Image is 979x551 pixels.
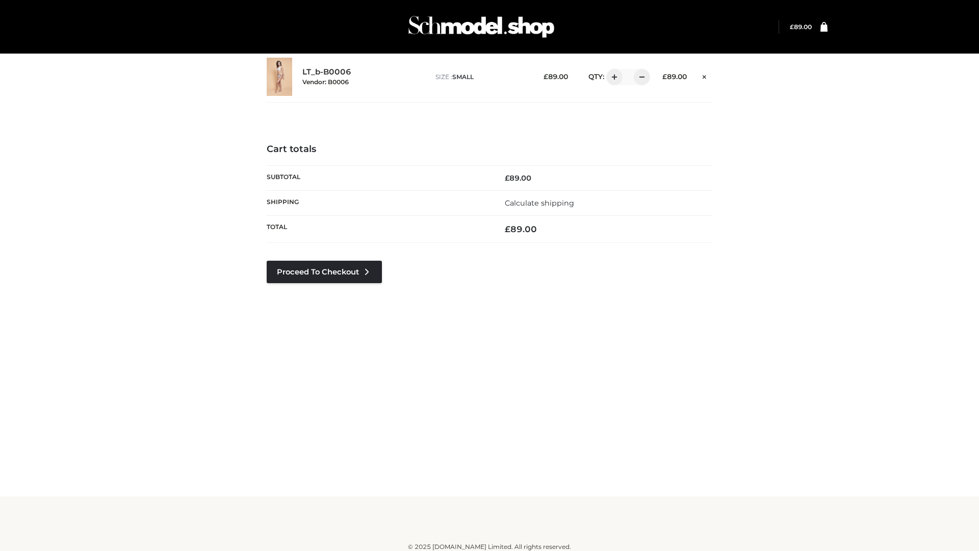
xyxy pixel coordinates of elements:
bdi: 89.00 [505,173,531,183]
bdi: 89.00 [505,224,537,234]
p: size : [435,72,528,82]
a: Calculate shipping [505,198,574,208]
span: £ [505,173,509,183]
div: QTY: [578,69,647,85]
img: Schmodel Admin 964 [405,7,558,47]
small: Vendor: B0006 [302,78,349,86]
span: SMALL [452,73,474,81]
th: Subtotal [267,165,489,190]
bdi: 89.00 [662,72,687,81]
span: £ [662,72,667,81]
th: Total [267,216,489,243]
a: Remove this item [697,69,712,82]
span: £ [505,224,510,234]
bdi: 89.00 [544,72,568,81]
a: Proceed to Checkout [267,261,382,283]
th: Shipping [267,190,489,215]
span: £ [544,72,548,81]
img: LT_b-B0006 - SMALL [267,58,292,96]
span: £ [790,23,794,31]
h4: Cart totals [267,144,712,155]
a: £89.00 [790,23,812,31]
bdi: 89.00 [790,23,812,31]
a: LT_b-B0006 [302,67,351,77]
